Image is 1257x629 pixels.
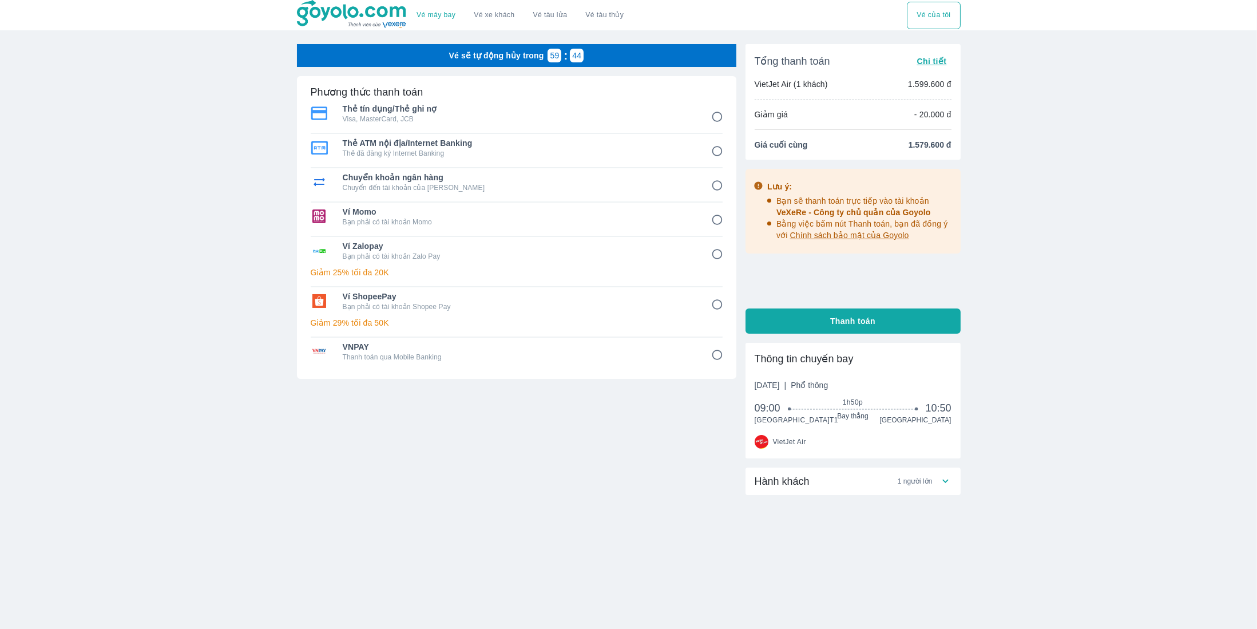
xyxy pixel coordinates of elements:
[561,50,570,61] p: :
[776,218,953,241] p: Bằng việc bấm nút Thanh toán, bạn đã đồng ý với
[914,109,951,120] p: - 20.000 đ
[343,114,695,124] p: Visa, MasterCard, JCB
[755,109,788,120] p: Giảm giá
[746,468,961,495] div: Hành khách1 người lớn
[784,381,787,390] span: |
[311,345,328,358] img: VNPAY
[908,78,951,90] p: 1.599.600 đ
[755,78,828,90] p: VietJet Air (1 khách)
[343,252,695,261] p: Bạn phải có tài khoản Zalo Pay
[343,137,695,149] span: Thẻ ATM nội địa/Internet Banking
[755,401,790,415] span: 09:00
[343,149,695,158] p: Thẻ đã đăng ký Internet Banking
[898,477,933,486] span: 1 người lớn
[311,317,723,329] p: Giảm 29% tối đa 50K
[311,294,328,308] img: Ví ShopeePay
[925,401,951,415] span: 10:50
[343,302,695,311] p: Bạn phải có tài khoản Shopee Pay
[311,338,723,365] div: VNPAYVNPAYThanh toán qua Mobile Banking
[311,168,723,196] div: Chuyển khoản ngân hàngChuyển khoản ngân hàngChuyển đến tài khoản của [PERSON_NAME]
[524,2,577,29] a: Vé tàu lửa
[767,181,953,192] div: Lưu ý:
[791,381,828,390] span: Phổ thông
[311,287,723,315] div: Ví ShopeePayVí ShopeePayBạn phải có tài khoản Shopee Pay
[909,139,951,151] span: 1.579.600 đ
[311,100,723,127] div: Thẻ tín dụng/Thẻ ghi nợThẻ tín dụng/Thẻ ghi nợVisa, MasterCard, JCB
[746,308,961,334] button: Thanh toán
[311,237,723,264] div: Ví ZalopayVí ZalopayBạn phải có tài khoản Zalo Pay
[343,240,695,252] span: Ví Zalopay
[917,57,946,66] span: Chi tiết
[343,353,695,362] p: Thanh toán qua Mobile Banking
[417,11,455,19] a: Vé máy bay
[343,291,695,302] span: Ví ShopeePay
[311,267,723,278] p: Giảm 25% tối đa 20K
[343,217,695,227] p: Bạn phải có tài khoản Momo
[790,231,909,240] span: Chính sách bảo mật của Goyolo
[773,437,806,446] span: VietJet Air
[343,206,695,217] span: Ví Momo
[755,139,808,151] span: Giá cuối cùng
[755,54,830,68] span: Tổng thanh toán
[311,106,328,120] img: Thẻ tín dụng/Thẻ ghi nợ
[449,50,544,61] p: Vé sẽ tự động hủy trong
[790,398,916,407] span: 1h50p
[311,209,328,223] img: Ví Momo
[343,183,695,192] p: Chuyển đến tài khoản của [PERSON_NAME]
[907,2,960,29] button: Vé của tôi
[830,315,875,327] span: Thanh toán
[907,2,960,29] div: choose transportation mode
[755,474,810,488] span: Hành khách
[311,134,723,161] div: Thẻ ATM nội địa/Internet BankingThẻ ATM nội địa/Internet BankingThẻ đã đăng ký Internet Banking
[474,11,514,19] a: Vé xe khách
[311,85,423,99] h6: Phương thức thanh toán
[343,172,695,183] span: Chuyển khoản ngân hàng
[311,175,328,189] img: Chuyển khoản ngân hàng
[776,208,931,217] span: VeXeRe - Công ty chủ quản của Goyolo
[311,141,328,155] img: Thẻ ATM nội địa/Internet Banking
[343,341,695,353] span: VNPAY
[311,203,723,230] div: Ví MomoVí MomoBạn phải có tài khoản Momo
[755,379,828,391] span: [DATE]
[572,50,581,61] p: 44
[343,103,695,114] span: Thẻ tín dụng/Thẻ ghi nợ
[550,50,560,61] p: 59
[407,2,633,29] div: choose transportation mode
[790,412,916,421] span: Bay thẳng
[311,244,328,258] img: Ví Zalopay
[755,352,951,366] div: Thông tin chuyến bay
[576,2,633,29] button: Vé tàu thủy
[776,196,931,217] span: Bạn sẽ thanh toán trực tiếp vào tài khoản
[912,53,951,69] button: Chi tiết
